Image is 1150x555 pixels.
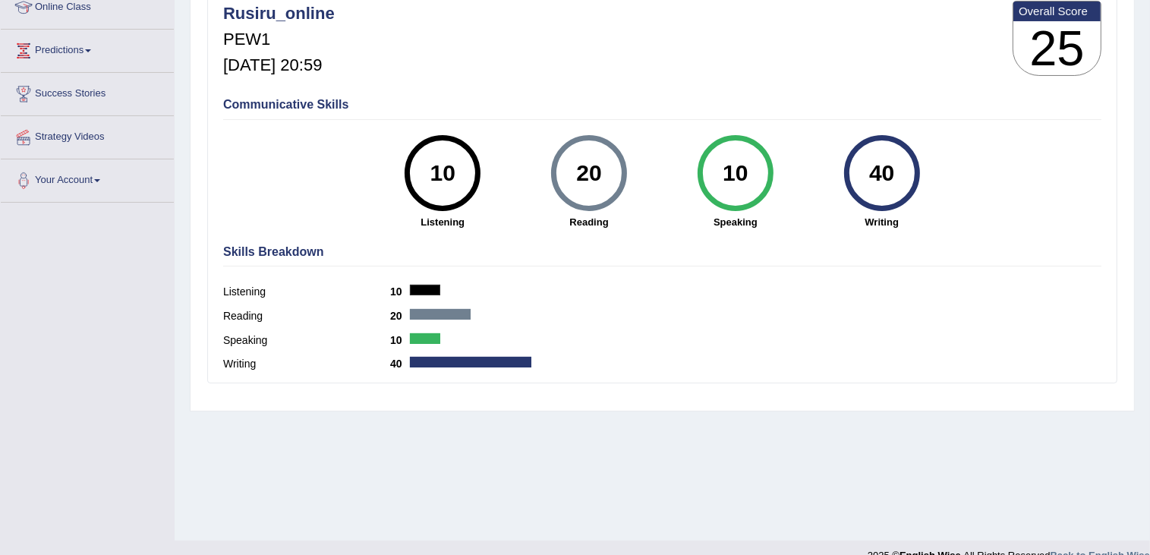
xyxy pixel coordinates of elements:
strong: Listening [377,215,509,229]
h4: Communicative Skills [223,98,1101,112]
a: Success Stories [1,73,174,111]
h4: Skills Breakdown [223,245,1101,259]
strong: Speaking [670,215,801,229]
div: 10 [415,141,471,205]
label: Listening [223,284,390,300]
b: 10 [390,285,410,298]
div: 40 [854,141,909,205]
a: Predictions [1,30,174,68]
div: 20 [561,141,616,205]
b: 40 [390,358,410,370]
a: Your Account [1,159,174,197]
b: 20 [390,310,410,322]
h5: PEW1 [223,30,335,49]
h4: Rusiru_online [223,5,335,23]
strong: Reading [524,215,655,229]
h3: 25 [1013,21,1101,76]
label: Writing [223,356,390,372]
h5: [DATE] 20:59 [223,56,335,74]
strong: Writing [816,215,947,229]
b: Overall Score [1019,5,1095,17]
label: Speaking [223,333,390,348]
a: Strategy Videos [1,116,174,154]
label: Reading [223,308,390,324]
b: 10 [390,334,410,346]
div: 10 [707,141,763,205]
